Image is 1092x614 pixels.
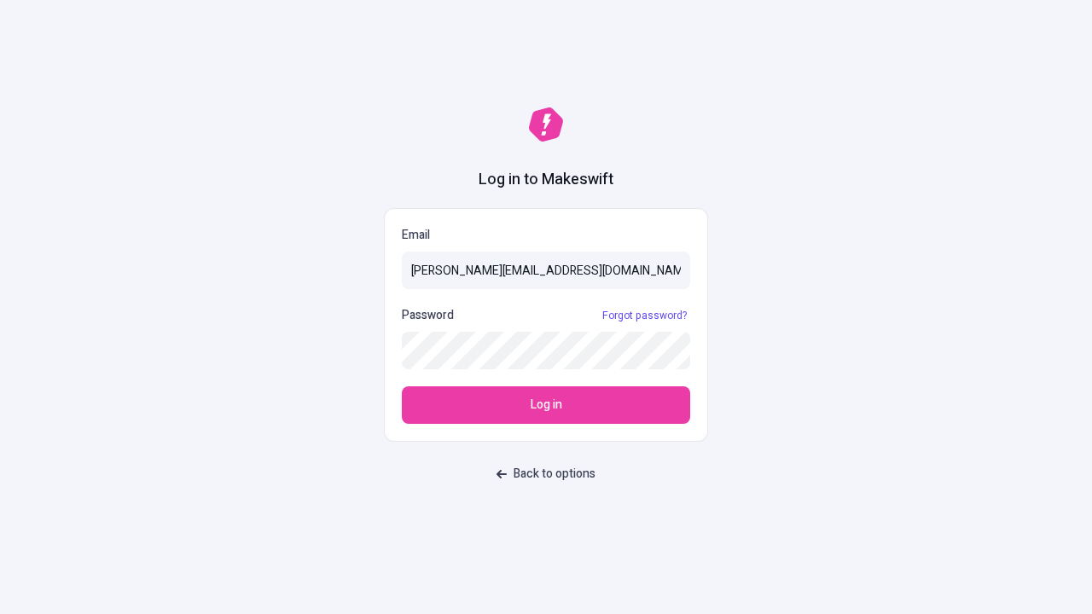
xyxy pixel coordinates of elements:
[479,169,613,191] h1: Log in to Makeswift
[486,459,606,489] button: Back to options
[402,226,690,245] p: Email
[531,396,562,414] span: Log in
[402,306,454,325] p: Password
[599,309,690,322] a: Forgot password?
[402,252,690,289] input: Email
[514,465,595,484] span: Back to options
[402,386,690,424] button: Log in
